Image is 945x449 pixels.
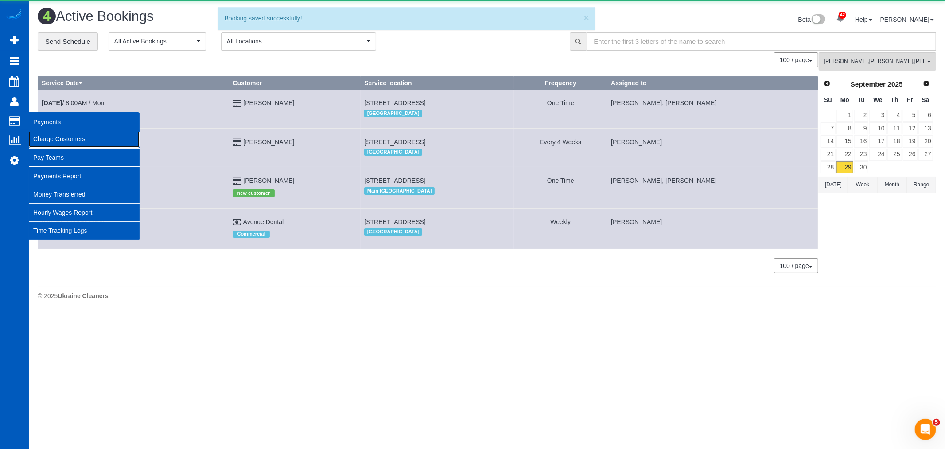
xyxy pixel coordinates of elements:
a: Prev [821,78,833,90]
a: 17 [869,135,886,147]
span: [STREET_ADDRESS] [364,177,425,184]
span: Prev [824,80,831,87]
span: [STREET_ADDRESS] [364,99,425,106]
span: [GEOGRAPHIC_DATA] [364,110,422,117]
a: 14 [821,135,836,147]
a: 27 [918,149,933,161]
span: Commercial [233,231,270,238]
button: Range [907,177,936,193]
a: 4 [887,110,902,122]
a: Beta [798,16,826,23]
i: Credit Card Payment [233,139,242,146]
i: Credit Card Payment [233,178,242,185]
span: [STREET_ADDRESS] [364,138,425,146]
th: Assigned to [607,77,818,90]
div: Booking saved successfully! [225,14,588,23]
span: Main [GEOGRAPHIC_DATA] [364,187,435,194]
span: September [851,80,886,88]
span: Payments [29,112,140,132]
td: Service location [361,208,514,249]
a: Hourly Wages Report [29,204,140,221]
th: Frequency [514,77,607,90]
td: Assigned to [607,128,818,167]
span: Sunday [824,96,832,103]
a: 21 [821,149,836,161]
th: Service location [361,77,514,90]
div: Location [364,107,510,119]
a: 42 [832,9,849,28]
td: Customer [229,167,361,208]
span: Tuesday [858,96,865,103]
a: 8 [836,122,853,134]
span: 42 [839,12,846,19]
span: 5 [933,419,940,426]
a: 10 [869,122,886,134]
button: Month [878,177,907,193]
a: Send Schedule [38,32,98,51]
a: [DATE]/ 8:00AM / Mon [42,99,104,106]
span: 4 [38,8,56,24]
a: Charge Customers [29,130,140,148]
a: 20 [918,135,933,147]
b: [DATE] [42,99,62,106]
button: [PERSON_NAME],[PERSON_NAME],[PERSON_NAME] [819,52,936,71]
span: Friday [907,96,913,103]
ol: All Teams [819,52,936,66]
nav: Pagination navigation [774,258,818,273]
a: 15 [836,135,853,147]
span: Monday [840,96,849,103]
span: All Active Bookings [114,37,194,46]
a: 26 [903,149,918,161]
button: All Active Bookings [109,32,206,51]
a: 18 [887,135,902,147]
td: Assigned to [607,90,818,128]
td: Frequency [514,167,607,208]
a: 11 [887,122,902,134]
td: Frequency [514,128,607,167]
a: Time Tracking Logs [29,222,140,240]
a: 29 [836,161,853,173]
a: Payments Report [29,167,140,185]
a: 19 [903,135,918,147]
span: Saturday [922,96,929,103]
span: new customer [233,189,275,197]
a: Next [920,78,933,90]
i: Credit Card Payment [233,101,242,107]
a: 25 [887,149,902,161]
td: Customer [229,128,361,167]
a: [PERSON_NAME] [879,16,934,23]
a: 13 [918,122,933,134]
ol: All Locations [221,32,376,51]
iframe: Intercom live chat [915,419,936,440]
div: © 2025 [38,291,936,300]
a: Avenue Dental [243,218,284,225]
img: Automaid Logo [5,9,23,21]
th: Customer [229,77,361,90]
a: 24 [869,149,886,161]
span: [GEOGRAPHIC_DATA] [364,228,422,236]
span: 2025 [888,80,903,88]
span: [STREET_ADDRESS] [364,218,425,225]
button: 100 / page [774,258,818,273]
a: Pay Teams [29,149,140,166]
a: 1 [836,110,853,122]
th: Service Date [38,77,229,90]
a: [PERSON_NAME] [243,177,294,184]
a: 28 [821,161,836,173]
h1: Active Bookings [38,9,480,24]
nav: Pagination navigation [774,52,818,67]
td: Service location [361,128,514,167]
span: [GEOGRAPHIC_DATA] [364,149,422,156]
td: Service location [361,90,514,128]
td: Frequency [514,90,607,128]
td: Frequency [514,208,607,249]
button: 100 / page [774,52,818,67]
a: 16 [854,135,869,147]
a: 7 [821,122,836,134]
a: 30 [854,161,869,173]
span: All Locations [227,37,365,46]
div: Location [364,185,510,197]
span: Wednesday [873,96,883,103]
a: 23 [854,149,869,161]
